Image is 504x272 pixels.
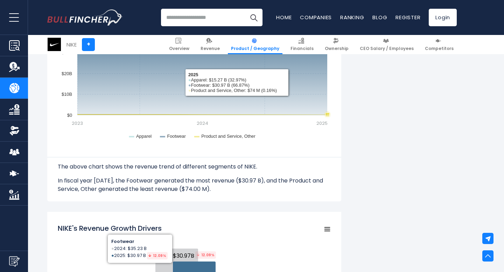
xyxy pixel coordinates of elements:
[62,71,72,76] text: $20B
[290,46,314,51] span: Financials
[231,46,279,51] span: Product / Geography
[47,9,123,26] img: Bullfincher logo
[360,46,414,51] span: CEO Salary / Employees
[72,120,83,127] text: 2023
[425,46,454,51] span: Competitors
[340,14,364,21] a: Ranking
[228,35,282,54] a: Product / Geography
[429,9,457,26] a: Login
[395,14,420,21] a: Register
[197,35,223,54] a: Revenue
[357,35,417,54] a: CEO Salary / Employees
[422,35,457,54] a: Competitors
[58,223,162,233] tspan: NIKE's Revenue Growth Drivers
[9,126,20,136] img: Ownership
[195,251,216,259] tspan: 12.09%
[173,251,217,260] span: $30.97B
[66,41,77,49] div: NIKE
[62,92,72,97] text: $10B
[166,35,192,54] a: Overview
[58,177,331,193] p: In fiscal year [DATE], the Footwear generated the most revenue ($30.97 B), and the Product and Se...
[47,9,122,26] a: Go to homepage
[58,163,331,171] p: The above chart shows the revenue trend of different segments of NIKE.
[169,46,189,51] span: Overview
[287,35,317,54] a: Financials
[82,38,95,51] a: +
[48,38,61,51] img: NKE logo
[167,134,186,139] text: Footwear
[325,46,349,51] span: Ownership
[322,35,352,54] a: Ownership
[201,46,220,51] span: Revenue
[276,14,292,21] a: Home
[197,120,208,127] text: 2024
[300,14,332,21] a: Companies
[245,9,262,26] button: Search
[201,134,255,139] text: Product and Service, Other
[67,113,72,118] text: $0
[372,14,387,21] a: Blog
[316,120,328,127] text: 2025
[136,134,152,139] text: Apparel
